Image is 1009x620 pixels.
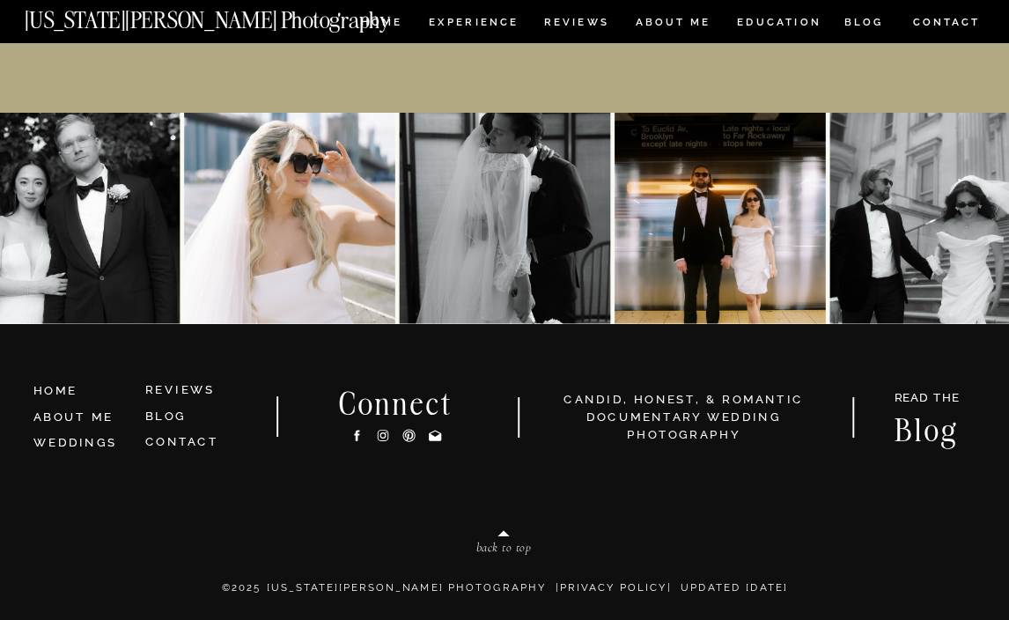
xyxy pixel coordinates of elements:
a: CONTACT [145,435,218,448]
a: REVIEWS [145,383,215,396]
a: REVIEWS [544,17,608,31]
a: ABOUT ME [33,410,113,423]
a: Privacy Policy [560,581,667,593]
a: BLOG [844,17,885,31]
a: HOME [357,17,405,31]
a: READ THE [886,391,969,409]
img: Anna & Felipe — embracing the moment, and the magic follows. [399,113,610,324]
h2: Connect [317,388,475,416]
a: CONTACT [911,12,981,31]
a: Blog [878,415,976,441]
a: WEDDINGS [33,436,117,449]
h3: candid, honest, & romantic Documentary Wedding photography [542,390,825,443]
a: HOME [33,382,131,401]
a: ABOUT ME [635,17,711,31]
img: Dina & Kelvin [184,113,395,324]
a: EDUCATION [735,17,823,31]
a: BLOG [145,409,186,422]
a: Experience [429,17,517,31]
a: [US_STATE][PERSON_NAME] Photography [25,9,446,23]
a: back to top [404,541,602,559]
img: K&J [615,113,826,324]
